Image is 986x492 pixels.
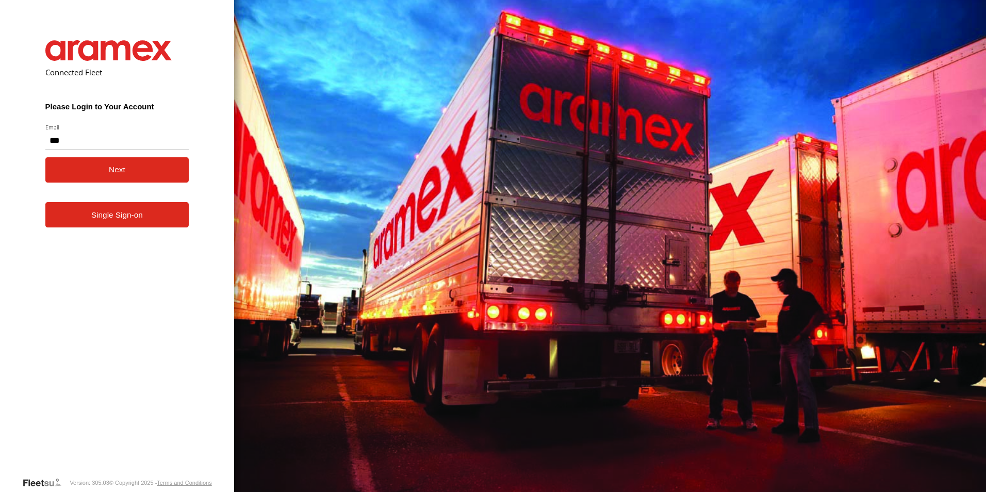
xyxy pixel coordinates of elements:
h3: Please Login to Your Account [45,102,189,111]
label: Email [45,123,189,131]
img: Aramex [45,40,172,61]
a: Single Sign-on [45,202,189,227]
a: Visit our Website [22,478,70,488]
div: Version: 305.03 [70,480,109,486]
h2: Connected Fleet [45,67,189,77]
div: © Copyright 2025 - [109,480,212,486]
a: Terms and Conditions [157,480,211,486]
button: Next [45,157,189,183]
